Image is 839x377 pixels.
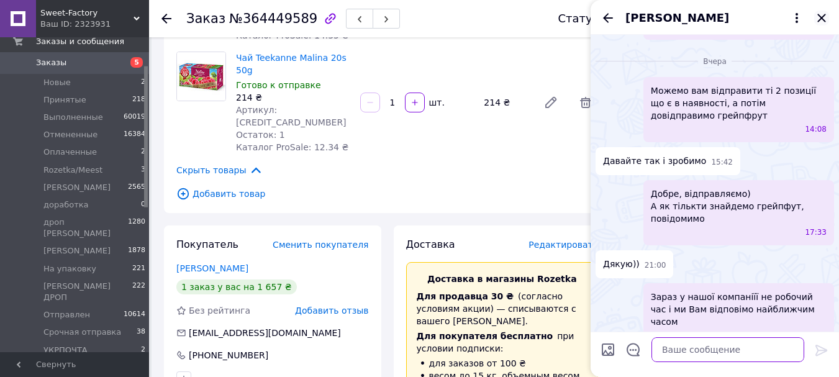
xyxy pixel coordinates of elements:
div: при условии подписки: [417,330,588,355]
div: Вернуться назад [161,12,171,25]
div: шт. [426,96,446,109]
span: Принятые [43,94,86,106]
span: Rozetka/Meest [43,165,102,176]
span: Заказы [36,57,66,68]
span: Вчера [698,57,732,67]
span: 21:00 11.10.2025 [645,260,666,271]
span: [PERSON_NAME] [43,245,111,257]
span: УКРПОЧТА [43,345,88,356]
span: Сменить покупателя [273,240,368,250]
span: Оплаченные [43,147,97,158]
span: 222 [132,281,145,303]
div: 1 заказ у вас на 1 657 ₴ [176,279,297,294]
a: [PERSON_NAME] [176,263,248,273]
span: 15:42 11.10.2025 [711,157,733,168]
div: Статус заказа [558,12,641,25]
span: [EMAIL_ADDRESS][DOMAIN_NAME] [189,328,341,338]
span: [PERSON_NAME] [43,182,111,193]
li: для заказов от 100 ₴ [417,357,588,370]
span: 10614 [124,309,145,320]
span: Остаток: 1 [236,130,285,140]
span: №364449589 [229,11,317,26]
button: Назад [601,11,615,25]
span: [PERSON_NAME] ДРОП [43,281,132,303]
span: 3 [141,165,145,176]
span: Отмененные [43,129,98,140]
span: 21:00 11.10.2025 [792,330,814,341]
div: [PHONE_NUMBER] [188,349,270,361]
span: Добавить товар [176,187,598,201]
span: 2 [141,77,145,88]
div: 11.10.2025 [596,55,834,67]
span: Для покупателя бесплатно [417,331,553,341]
span: Давайте так і зробимо [603,155,706,168]
div: 214 ₴ [479,94,533,111]
span: 60019 [124,112,145,123]
span: Дякую)) [603,258,640,271]
span: 2565 [128,182,145,193]
span: Без рейтинга [189,306,250,316]
span: Скрыть товары [176,163,263,177]
span: 1280 [128,217,145,239]
span: Новые [43,77,71,88]
a: Чай Teekanne Malina 20s 50g [236,53,347,75]
span: Отправлен [43,309,90,320]
span: Доставка [406,238,455,250]
span: 218 [132,94,145,106]
span: Добавить отзыв [295,306,368,316]
span: Для продавца 30 ₴ [417,291,514,301]
span: Sweet-Factory [40,7,134,19]
span: На упаковку [43,263,96,275]
img: Чай Teekanne Malina 20s 50g [177,52,225,101]
span: Заказ [186,11,225,26]
button: [PERSON_NAME] [625,10,804,26]
span: Удалить [573,90,598,115]
span: Заказы и сообщения [36,36,124,47]
span: Артикул: [CREDIT_CARD_NUMBER] [236,105,347,127]
span: [PERSON_NAME] [625,10,729,26]
span: Можемо вам відправити ті 2 позиції що є в наявності, а потім довідправимо грейпфрут [651,84,827,122]
span: 2 [141,345,145,356]
span: Каталог ProSale: 14.35 ₴ [236,30,348,40]
span: 2 [141,147,145,158]
span: Готово к отправке [236,80,321,90]
span: Редактировать [528,240,598,250]
div: (согласно условиям акции) — списываются с вашего [PERSON_NAME]. [417,290,588,327]
span: 5 [130,57,143,68]
span: Покупатель [176,238,238,250]
span: 16384 [124,129,145,140]
div: 214 ₴ [236,91,350,104]
span: 17:33 11.10.2025 [805,227,827,238]
div: Ваш ID: 2323931 [40,19,149,30]
button: Закрыть [814,11,829,25]
span: Срочная отправка [43,327,121,338]
span: 1878 [128,245,145,257]
span: 221 [132,263,145,275]
span: Каталог ProSale: 12.34 ₴ [236,142,348,152]
span: доработка [43,199,89,211]
span: Зараз у нашої компаніїї не робочий час і ми Вам відповімо найближчим часом [651,291,827,328]
span: Доставка в магазины Rozetka [427,274,577,284]
span: 0 [141,199,145,211]
span: Выполненные [43,112,103,123]
span: 38 [137,327,145,338]
a: Редактировать [538,90,563,115]
span: 14:08 11.10.2025 [805,124,827,135]
button: Открыть шаблоны ответов [625,342,642,358]
span: Добре, відправляємо) А як тількти знайдемо грейпфут, повідомимо [651,188,827,225]
span: дроп [PERSON_NAME] [43,217,128,239]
